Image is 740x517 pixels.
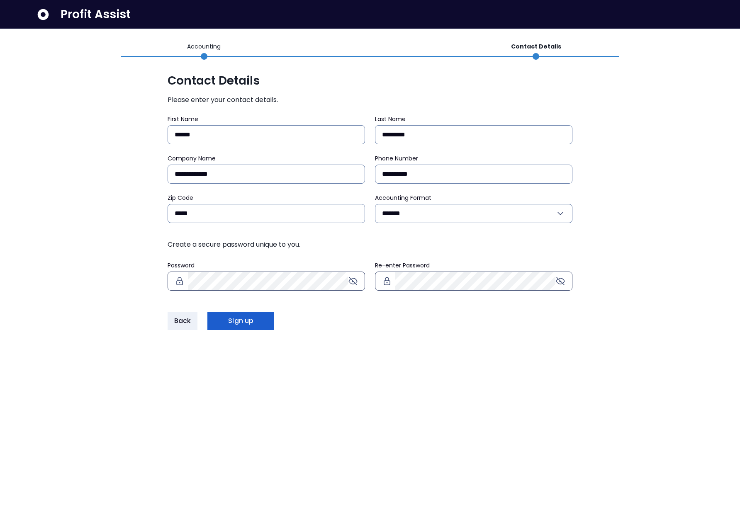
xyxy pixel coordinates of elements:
[168,73,572,88] span: Contact Details
[375,154,418,163] span: Phone Number
[168,154,216,163] span: Company Name
[511,42,561,51] p: Contact Details
[168,95,572,105] span: Please enter your contact details.
[168,115,198,123] span: First Name
[375,115,406,123] span: Last Name
[168,194,193,202] span: Zip Code
[187,42,221,51] p: Accounting
[375,194,431,202] span: Accounting Format
[375,261,430,269] span: Re-enter Password
[168,240,572,250] span: Create a secure password unique to you.
[168,312,197,330] button: Back
[61,7,131,22] span: Profit Assist
[168,261,195,269] span: Password
[228,316,253,326] span: Sign up
[174,316,191,326] span: Back
[207,312,274,330] button: Sign up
